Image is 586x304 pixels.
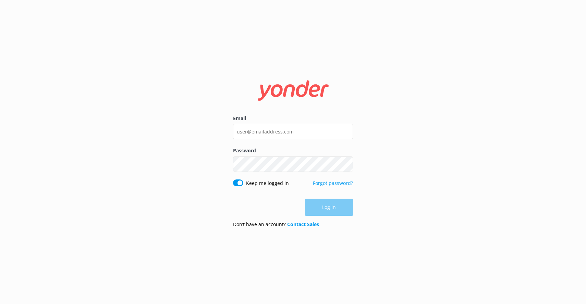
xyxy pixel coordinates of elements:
label: Password [233,147,353,154]
a: Forgot password? [313,180,353,186]
input: user@emailaddress.com [233,124,353,139]
label: Keep me logged in [246,179,289,187]
a: Contact Sales [287,221,319,227]
label: Email [233,115,353,122]
p: Don’t have an account? [233,221,319,228]
button: Show password [339,157,353,171]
